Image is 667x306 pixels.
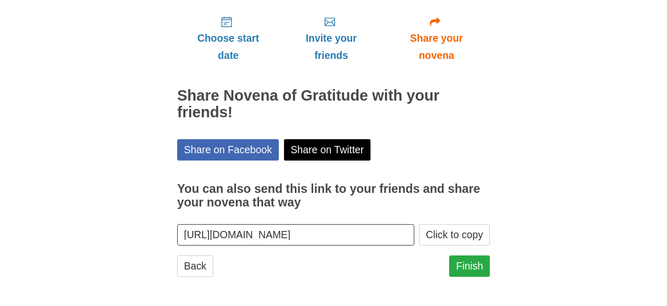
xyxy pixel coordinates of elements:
[279,7,383,69] a: Invite your friends
[383,7,490,69] a: Share your novena
[177,88,490,121] h2: Share Novena of Gratitude with your friends!
[188,30,269,64] span: Choose start date
[177,139,279,161] a: Share on Facebook
[177,7,279,69] a: Choose start date
[177,255,213,277] a: Back
[290,30,373,64] span: Invite your friends
[449,255,490,277] a: Finish
[393,30,479,64] span: Share your novena
[177,182,490,209] h3: You can also send this link to your friends and share your novena that way
[284,139,371,161] a: Share on Twitter
[419,224,490,246] button: Click to copy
